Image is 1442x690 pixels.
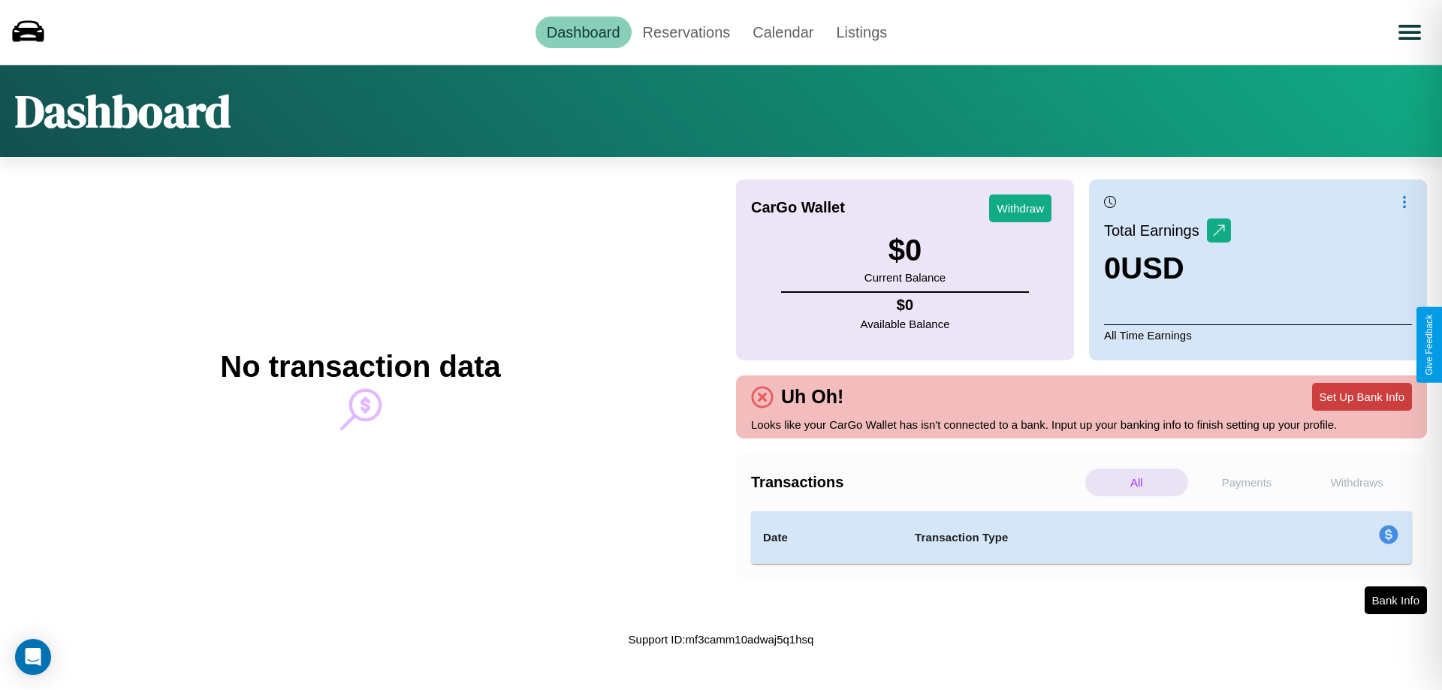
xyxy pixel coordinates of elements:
[989,194,1051,222] button: Withdraw
[763,529,891,547] h4: Date
[861,297,950,314] h4: $ 0
[864,234,946,267] h3: $ 0
[751,414,1412,435] p: Looks like your CarGo Wallet has isn't connected to a bank. Input up your banking info to finish ...
[1365,586,1427,614] button: Bank Info
[1196,469,1299,496] p: Payments
[632,17,742,48] a: Reservations
[15,80,231,142] h1: Dashboard
[1085,469,1188,496] p: All
[15,639,51,675] div: Open Intercom Messenger
[1312,383,1412,411] button: Set Up Bank Info
[1104,217,1207,244] p: Total Earnings
[1424,315,1434,375] div: Give Feedback
[751,199,845,216] h4: CarGo Wallet
[861,314,950,334] p: Available Balance
[825,17,898,48] a: Listings
[741,17,825,48] a: Calendar
[864,267,946,288] p: Current Balance
[751,511,1412,564] table: simple table
[535,17,632,48] a: Dashboard
[220,350,500,384] h2: No transaction data
[774,386,851,408] h4: Uh Oh!
[1305,469,1408,496] p: Withdraws
[1104,252,1231,285] h3: 0 USD
[915,529,1256,547] h4: Transaction Type
[629,629,814,649] p: Support ID: mf3camm10adwaj5q1hsq
[1389,11,1431,53] button: Open menu
[751,474,1081,491] h4: Transactions
[1104,324,1412,345] p: All Time Earnings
